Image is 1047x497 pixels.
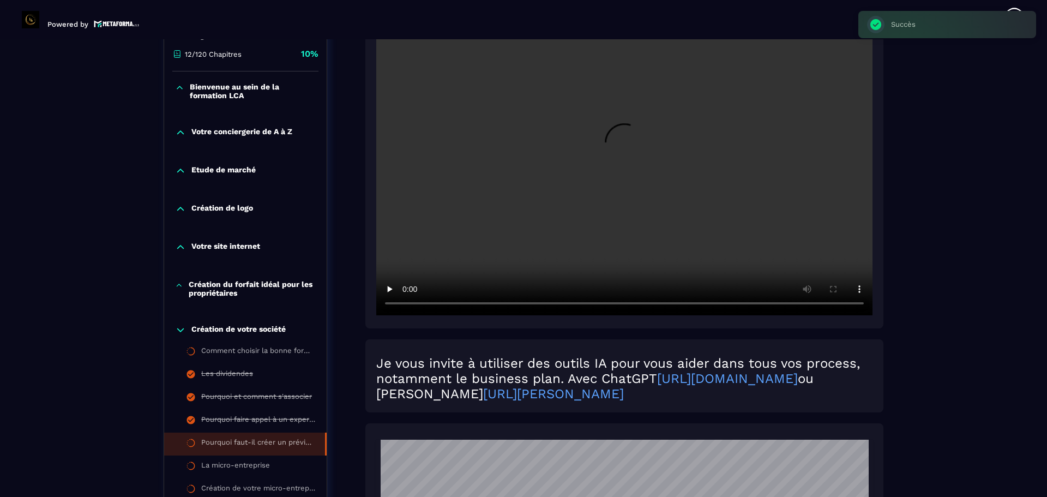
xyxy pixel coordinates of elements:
div: Pourquoi et comment s'associer [201,392,312,404]
p: Bienvenue au sein de la formation LCA [190,82,316,100]
p: 10% [301,48,318,60]
div: La micro-entreprise [201,461,270,473]
p: Création de logo [191,203,253,214]
h2: Je vous invite à utiliser des outils IA pour vous aider dans tous vos process, notamment le busin... [376,356,872,402]
div: Les dividendes [201,369,253,381]
p: Votre conciergerie de A à Z [191,127,292,138]
div: Comment choisir la bonne forme juridique ? [201,346,316,358]
p: Création du forfait idéal pour les propriétaires [189,280,316,297]
div: Création de votre micro-entreprise [201,484,316,496]
a: [URL][DOMAIN_NAME] [657,371,798,386]
a: [URL][PERSON_NAME] [483,386,624,402]
p: Création de votre société [191,325,286,336]
p: Etude de marché [191,165,256,176]
img: logo-branding [22,11,39,28]
p: Powered by [47,20,88,28]
div: Pourquoi faire appel à un expert-comptable [201,415,316,427]
p: Votre site internet [191,242,260,253]
div: Pourquoi faut-il créer un prévisionnel [201,438,314,450]
img: logo [94,19,140,28]
p: 12/120 Chapitres [185,50,242,58]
